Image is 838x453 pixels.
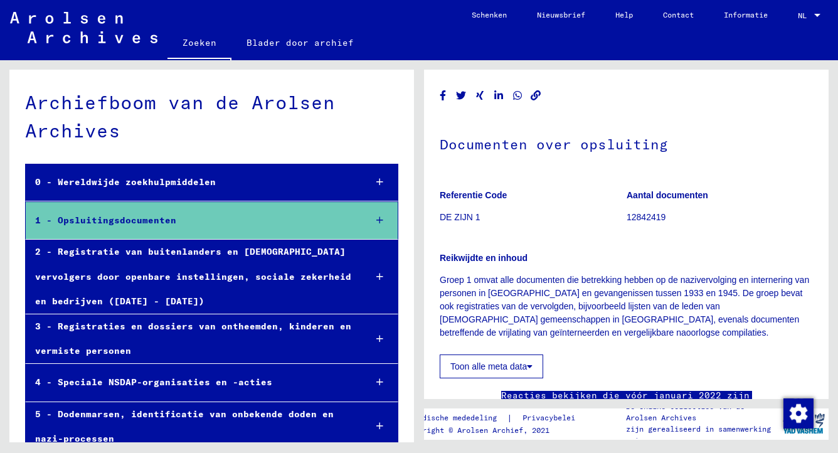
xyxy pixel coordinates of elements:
div: Archiefboom van de Arolsen Archives [25,88,398,145]
button: Kopieer link [529,88,543,104]
button: Toon alle meta data [440,354,543,378]
p: 12842419 [627,211,813,224]
h1: Documenten over opsluiting [440,115,813,171]
button: Deel op Twitter [455,88,468,104]
b: Aantal documenten [627,190,708,200]
div: 1 - Opsluitingsdocumenten [26,208,356,233]
p: Groep 1 omvat alle documenten die betrekking hebben op de nazivervolging en internering van perso... [440,274,813,339]
div: 0 - Wereldwijde zoekhulpmiddelen [26,170,356,195]
div: 3 - Registraties en dossiers van ontheemden, kinderen en vermiste personen [26,314,356,363]
b: Referentie Code [440,190,507,200]
a: Blader door archief [231,28,369,58]
div: 5 - Dodenmarsen, identificatie van onbekende doden en nazi-processen [26,402,356,451]
a: Reacties bekijken die vóór januari 2022 zijn gemaakt [501,389,752,415]
b: Reikwijdte en inhoud [440,253,528,263]
div: 2 - Registratie van buitenlanders en [DEMOGRAPHIC_DATA] vervolgers door openbare instellingen, so... [26,240,356,314]
button: Deel op LinkedIn [492,88,506,104]
img: Toestemming wijzigen [783,398,814,429]
p: zijn gerealiseerd in samenwerking met [626,424,778,446]
button: Deel op Xing [474,88,487,104]
p: DE ZIJN 1 [440,211,626,224]
div: 4 - Speciale NSDAP-organisaties en -acties [26,370,356,395]
span: NL [798,11,812,20]
div: Toestemming wijzigen [783,398,813,428]
a: Zoeken [167,28,231,60]
a: Juridische mededeling [405,412,507,425]
button: Deel op WhatsApp [511,88,524,104]
img: Arolsen_neg.svg [10,12,157,43]
a: Privacybeleid [512,412,595,425]
p: Copyright © Arolsen Archief, 2021 [405,425,595,436]
font: | [507,412,512,425]
button: Delen op Facebook [437,88,450,104]
img: yv_logo.png [780,408,827,439]
p: De online collecties van de Arolsen Archives [626,401,778,424]
font: Toon alle meta data [450,361,527,371]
